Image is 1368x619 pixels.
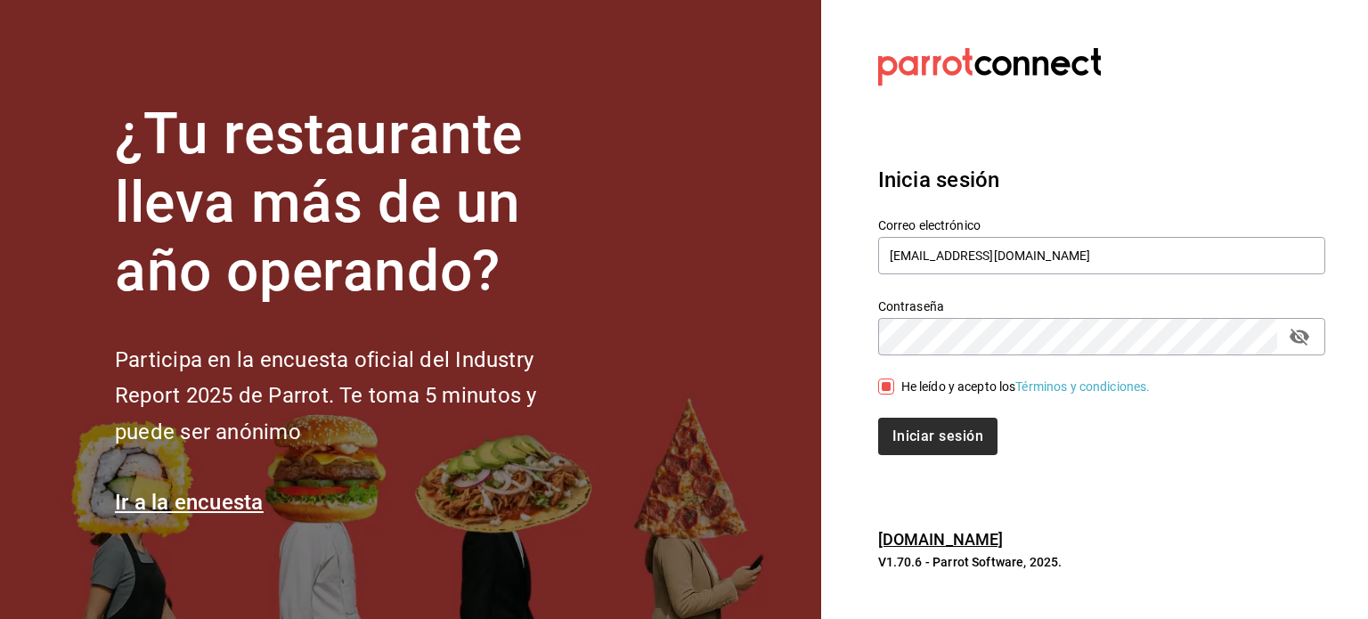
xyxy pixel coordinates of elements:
[1015,379,1150,394] a: Términos y condiciones.
[878,530,1004,549] a: [DOMAIN_NAME]
[878,237,1325,274] input: Ingresa tu correo electrónico
[878,553,1325,571] p: V1.70.6 - Parrot Software, 2025.
[878,219,1325,232] label: Correo electrónico
[1284,322,1315,352] button: passwordField
[901,378,1151,396] div: He leído y acepto los
[878,300,1325,313] label: Contraseña
[878,164,1325,196] h3: Inicia sesión
[115,101,596,305] h1: ¿Tu restaurante lleva más de un año operando?
[878,418,997,455] button: Iniciar sesión
[115,490,264,515] a: Ir a la encuesta
[115,342,596,451] h2: Participa en la encuesta oficial del Industry Report 2025 de Parrot. Te toma 5 minutos y puede se...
